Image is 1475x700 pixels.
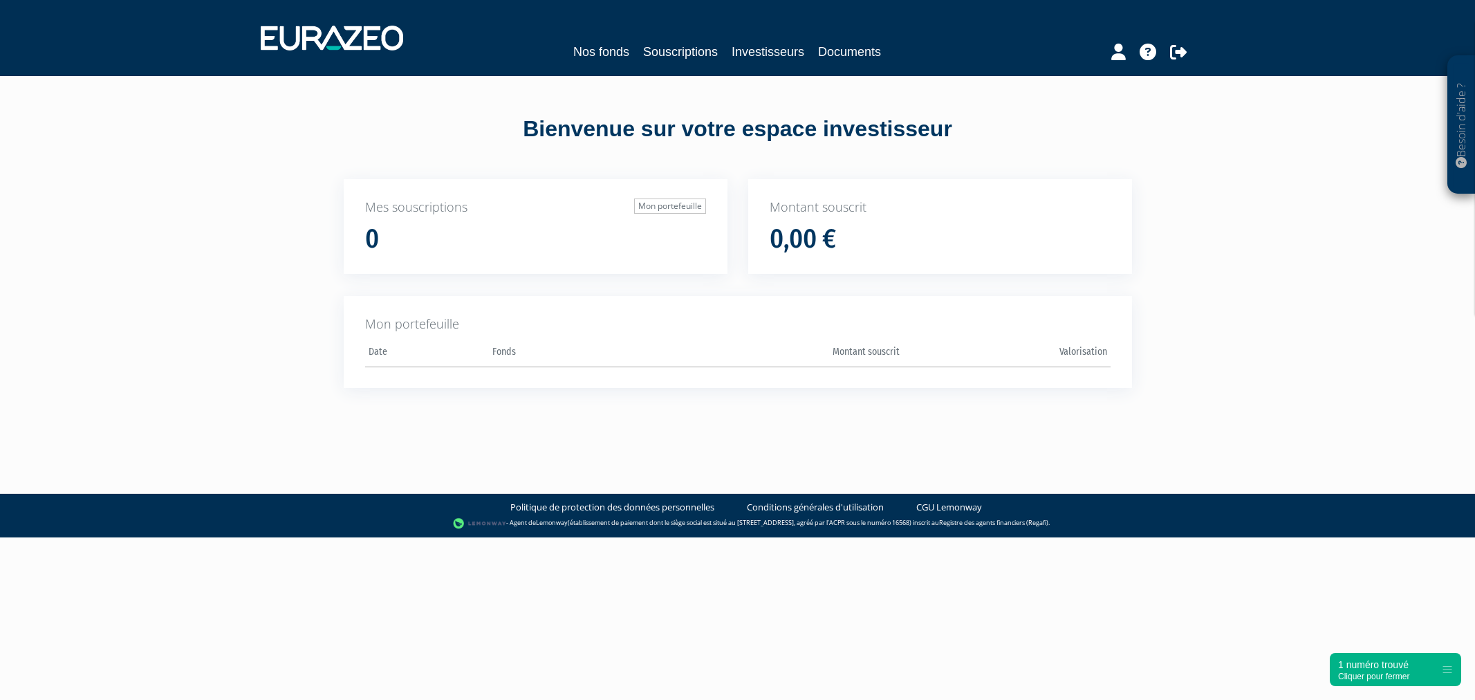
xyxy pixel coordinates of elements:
[939,519,1048,528] a: Registre des agents financiers (Regafi)
[14,517,1461,531] div: - Agent de (établissement de paiement dont le siège social est situé au [STREET_ADDRESS], agréé p...
[453,517,506,531] img: logo-lemonway.png
[696,342,903,367] th: Montant souscrit
[634,199,706,214] a: Mon portefeuille
[365,225,379,254] h1: 0
[365,315,1111,333] p: Mon portefeuille
[1454,63,1469,187] p: Besoin d'aide ?
[903,342,1110,367] th: Valorisation
[261,26,403,50] img: 1732889491-logotype_eurazeo_blanc_rvb.png
[770,199,1111,217] p: Montant souscrit
[747,501,884,514] a: Conditions générales d'utilisation
[365,342,490,367] th: Date
[489,342,696,367] th: Fonds
[536,519,568,528] a: Lemonway
[818,42,881,62] a: Documents
[643,42,718,62] a: Souscriptions
[770,225,836,254] h1: 0,00 €
[732,42,804,62] a: Investisseurs
[313,113,1163,145] div: Bienvenue sur votre espace investisseur
[916,501,982,514] a: CGU Lemonway
[365,199,706,217] p: Mes souscriptions
[510,501,714,514] a: Politique de protection des données personnelles
[573,42,629,62] a: Nos fonds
